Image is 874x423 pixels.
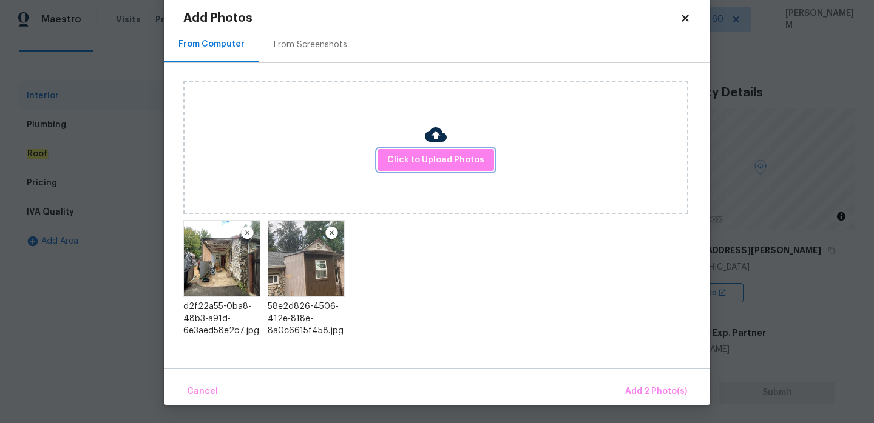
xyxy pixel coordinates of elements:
[620,379,692,405] button: Add 2 Photo(s)
[625,384,687,399] span: Add 2 Photo(s)
[178,38,245,50] div: From Computer
[183,12,680,24] h2: Add Photos
[274,39,347,51] div: From Screenshots
[268,301,345,337] div: 58e2d826-4506-412e-818e-8a0c6615f458.jpg
[182,379,223,405] button: Cancel
[183,301,260,337] div: d2f22a55-0ba8-48b3-a91d-6e3aed58e2c7.jpg
[378,149,494,172] button: Click to Upload Photos
[387,153,484,168] span: Click to Upload Photos
[187,384,218,399] span: Cancel
[425,124,447,145] img: Cloud Upload Icon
